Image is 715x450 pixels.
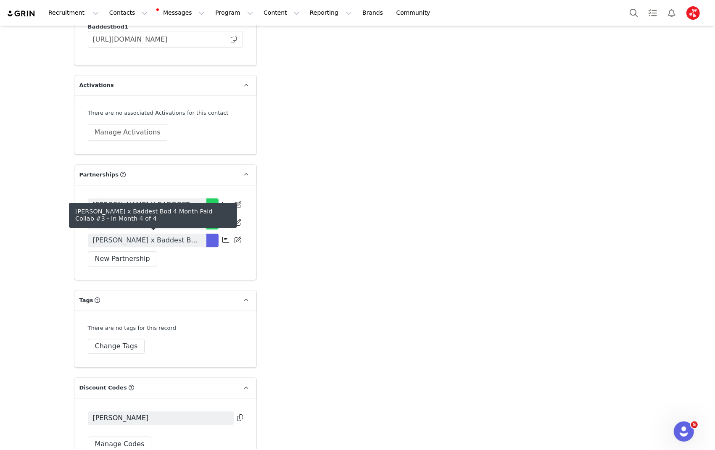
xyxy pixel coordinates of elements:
[662,3,681,22] button: Notifications
[79,81,114,89] span: Activations
[79,384,127,392] span: Discount Codes
[259,3,304,22] button: Content
[88,251,157,266] button: New Partnership
[93,413,149,423] span: [PERSON_NAME]
[88,234,206,247] a: [PERSON_NAME] x Baddest Bod 4 Month Paid Collab #3
[75,208,231,223] div: [PERSON_NAME] x Baddest Bod 4 Month Paid Collab #3 - In Month 4 of 4
[79,171,119,179] span: Partnerships
[357,3,390,22] a: Brands
[93,235,201,245] span: [PERSON_NAME] x Baddest Bod 4 Month Paid Collab #3
[305,3,357,22] button: Reporting
[681,6,708,20] button: Profile
[88,124,167,141] button: Manage Activations
[644,3,662,22] a: Tasks
[88,198,206,212] a: [PERSON_NAME] X BADDEST BOD PAID COLLAB #1
[691,421,698,428] span: 5
[686,6,700,20] img: cfdc7c8e-f9f4-406a-bed9-72c9a347eaed.jpg
[88,324,176,332] div: There are no tags for this record
[153,3,210,22] button: Messages
[625,3,643,22] button: Search
[79,296,93,305] span: Tags
[43,3,104,22] button: Recruitment
[391,3,439,22] a: Community
[93,200,201,210] span: [PERSON_NAME] X BADDEST BOD PAID COLLAB #1
[7,10,36,18] img: grin logo
[88,339,145,354] button: Change Tags
[674,421,694,442] iframe: Intercom live chat
[210,3,258,22] button: Program
[88,109,243,117] div: There are no associated Activations for this contact
[88,24,129,30] span: Baddestbod1
[104,3,153,22] button: Contacts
